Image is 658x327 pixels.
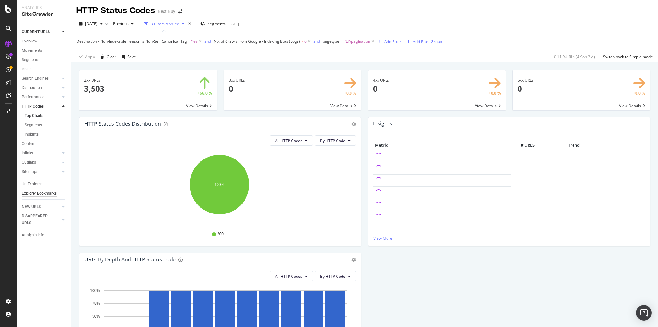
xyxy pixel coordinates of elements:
a: HTTP Codes [22,103,60,110]
button: 3 Filters Applied [142,19,187,29]
a: Explorer Bookmarks [22,190,67,197]
th: Metric [373,141,511,150]
a: Movements [22,47,67,54]
div: and [313,39,320,44]
text: 50% [92,314,100,319]
div: gear [351,122,356,126]
span: 2025 Sep. 2nd [85,21,98,26]
div: Content [22,141,36,147]
div: NEW URLS [22,204,41,210]
text: 100% [90,288,100,293]
div: Outlinks [22,159,36,166]
span: = [188,39,190,44]
a: Outlinks [22,159,60,166]
a: Insights [25,131,67,138]
div: Top Charts [25,113,43,119]
a: Visits [22,66,38,73]
button: By HTTP Code [315,135,356,146]
span: By HTTP Code [320,138,345,143]
a: NEW URLS [22,204,60,210]
button: Previous [111,19,136,29]
a: Overview [22,38,67,45]
div: gear [351,258,356,262]
div: Analysis Info [22,232,44,239]
div: times [187,21,192,27]
div: HTTP Status Codes Distribution [84,121,161,127]
button: Switch back to Simple mode [600,51,653,62]
div: 3 Filters Applied [151,21,179,27]
button: and [313,38,320,44]
a: Url Explorer [22,181,67,187]
div: Best Buy [158,8,175,14]
h4: Insights [373,119,392,128]
div: [DATE] [227,21,239,27]
button: Add Filter [376,38,401,45]
div: Insights [25,131,39,138]
div: Explorer Bookmarks [22,190,57,197]
span: Yes [191,37,198,46]
div: Segments [22,57,39,63]
a: Sitemaps [22,168,60,175]
div: HTTP Codes [22,103,44,110]
div: Add Filter Group [413,39,442,44]
button: Clear [98,51,116,62]
th: # URLS [511,141,536,150]
div: HTTP Status Codes [76,5,155,16]
button: All HTTP Codes [270,271,313,281]
button: By HTTP Code [315,271,356,281]
div: SiteCrawler [22,11,66,18]
div: Save [127,54,136,59]
button: [DATE] [76,19,105,29]
div: Performance [22,94,44,101]
div: DISAPPEARED URLS [22,213,54,226]
div: URLs by Depth and HTTP Status Code [84,256,176,263]
div: Clear [107,54,116,59]
span: PLP/pagination [343,37,370,46]
button: Segments[DATE] [198,19,242,29]
button: Apply [76,51,95,62]
a: View More [373,235,645,241]
span: No. of Crawls from Google - Indexing Bots (Logs) [214,39,300,44]
span: All HTTP Codes [275,274,302,279]
div: Inlinks [22,150,33,157]
a: Analysis Info [22,232,67,239]
a: Distribution [22,85,60,91]
div: Open Intercom Messenger [636,305,652,321]
div: and [204,39,211,44]
div: Analytics [22,5,66,11]
div: Switch back to Simple mode [603,54,653,59]
div: Movements [22,47,42,54]
div: Distribution [22,85,42,91]
div: Add Filter [384,39,401,44]
svg: A chart. [84,151,354,225]
span: By HTTP Code [320,274,345,279]
span: = [340,39,342,44]
a: Segments [22,57,67,63]
a: DISAPPEARED URLS [22,213,60,226]
div: Search Engines [22,75,49,82]
div: 0.11 % URLs ( 4K on 3M ) [554,54,595,59]
a: CURRENT URLS [22,29,60,35]
div: Apply [85,54,95,59]
span: > [301,39,303,44]
a: Inlinks [22,150,60,157]
span: Destination - Non-Indexable Reason is Non-Self Canonical Tag [76,39,187,44]
a: Search Engines [22,75,60,82]
a: Segments [25,122,67,129]
span: 200 [217,232,224,237]
div: arrow-right-arrow-left [178,9,182,14]
div: CURRENT URLS [22,29,50,35]
a: Content [22,141,67,147]
span: pagetype [323,39,339,44]
span: vs [105,21,111,26]
span: 0 [304,37,307,46]
div: Overview [22,38,37,45]
span: Previous [111,21,129,26]
span: All HTTP Codes [275,138,302,143]
span: Segments [208,21,226,27]
button: Save [119,51,136,62]
th: Trend [536,141,611,150]
a: Top Charts [25,113,67,119]
button: Add Filter Group [404,38,442,45]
